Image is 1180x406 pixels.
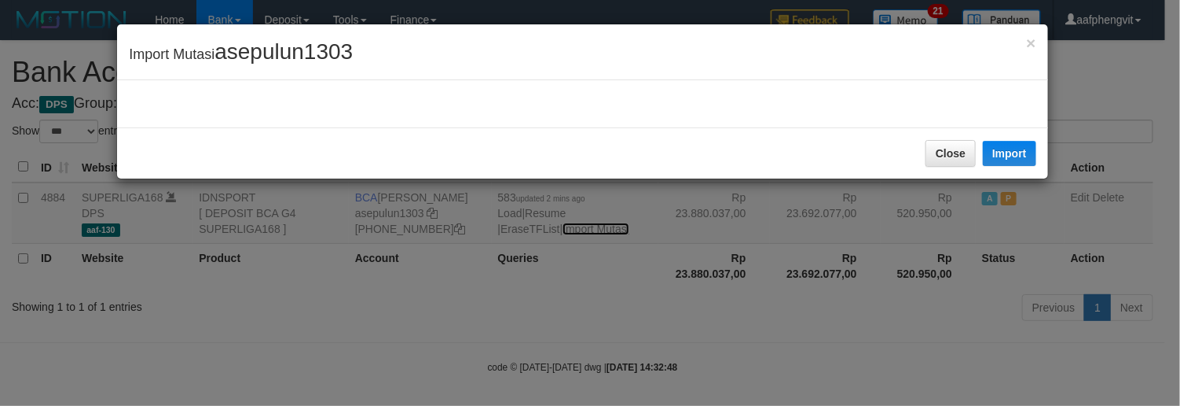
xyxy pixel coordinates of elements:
[1026,35,1035,51] button: Close
[129,46,353,62] span: Import Mutasi
[983,141,1036,166] button: Import
[1026,34,1035,52] span: ×
[925,140,976,167] button: Close
[214,39,353,64] span: asepulun1303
